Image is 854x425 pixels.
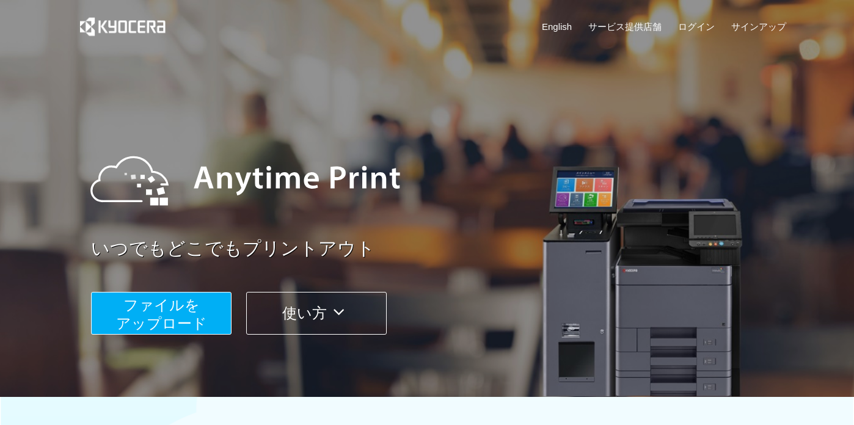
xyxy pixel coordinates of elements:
[678,20,715,33] a: ログイン
[91,292,232,335] button: ファイルを​​アップロード
[246,292,387,335] button: 使い方
[542,20,572,33] a: English
[116,297,207,332] span: ファイルを ​​アップロード
[91,236,794,262] a: いつでもどこでもプリントアウト
[588,20,662,33] a: サービス提供店舗
[731,20,786,33] a: サインアップ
